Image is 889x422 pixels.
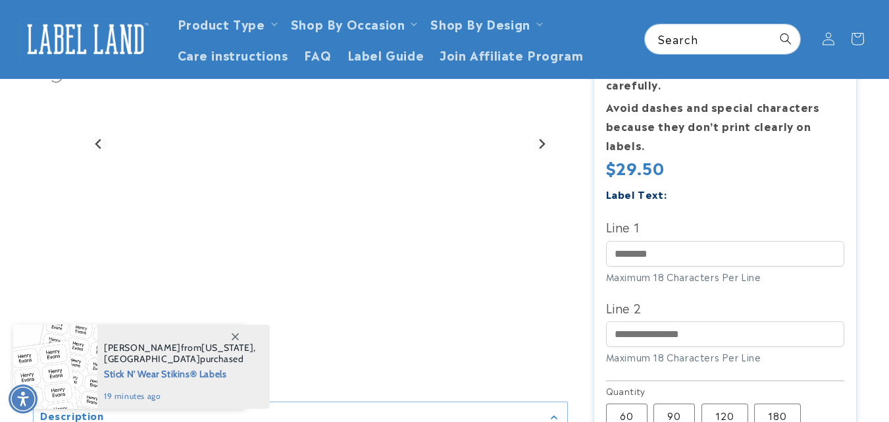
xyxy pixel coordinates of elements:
[606,186,667,201] label: Label Text:
[296,39,340,70] a: FAQ
[304,47,332,62] span: FAQ
[170,8,283,39] summary: Product Type
[440,47,583,62] span: Join Affiliate Program
[104,342,256,365] span: from , purchased
[283,8,423,39] summary: Shop By Occasion
[606,216,845,237] label: Line 1
[606,350,845,364] div: Maximum 18 Characters Per Line
[430,14,530,32] a: Shop By Design
[606,99,820,153] strong: Avoid dashes and special characters because they don’t print clearly on labels.
[90,135,108,153] button: Previous slide
[178,47,288,62] span: Care instructions
[757,365,876,409] iframe: Gorgias live chat messenger
[347,47,424,62] span: Label Guide
[9,384,38,413] div: Accessibility Menu
[432,39,591,70] a: Join Affiliate Program
[606,270,845,284] div: Maximum 18 Characters Per Line
[104,353,200,365] span: [GEOGRAPHIC_DATA]
[20,18,151,59] img: Label Land
[104,390,256,402] span: 19 minutes ago
[178,14,265,32] a: Product Type
[606,384,647,398] legend: Quantity
[104,365,256,381] span: Stick N' Wear Stikins® Labels
[606,157,665,178] span: $29.50
[771,24,800,53] button: Search
[170,39,296,70] a: Care instructions
[291,16,405,31] span: Shop By Occasion
[340,39,432,70] a: Label Guide
[15,14,157,65] a: Label Land
[40,408,104,421] h2: Description
[606,297,845,318] label: Line 2
[201,342,253,354] span: [US_STATE]
[533,135,551,153] button: Next slide
[422,8,547,39] summary: Shop By Design
[104,342,181,354] span: [PERSON_NAME]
